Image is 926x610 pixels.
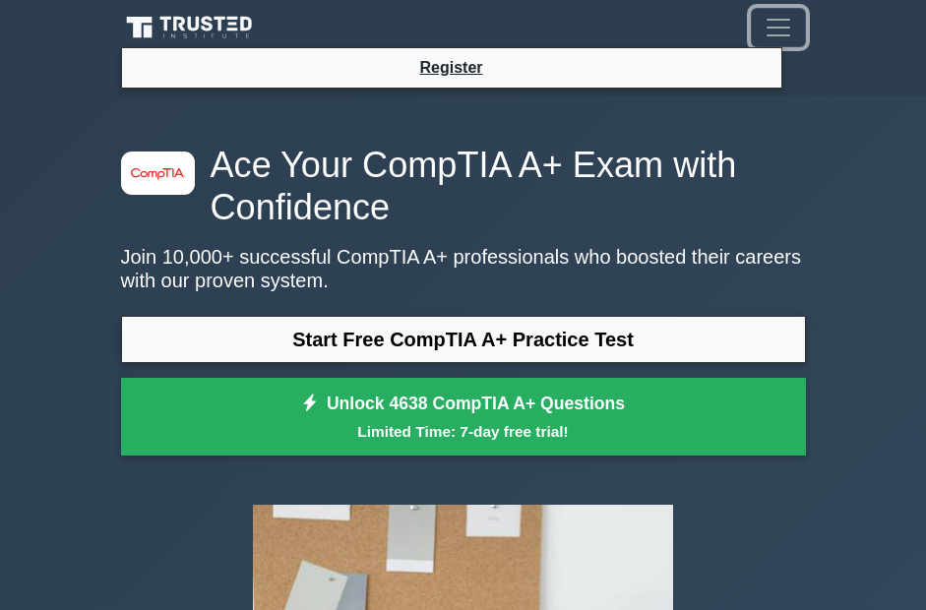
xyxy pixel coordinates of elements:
p: Join 10,000+ successful CompTIA A+ professionals who boosted their careers with our proven system. [121,245,806,292]
h1: Ace Your CompTIA A+ Exam with Confidence [121,144,806,229]
small: Limited Time: 7-day free trial! [146,420,781,443]
a: Register [407,55,494,80]
a: Start Free CompTIA A+ Practice Test [121,316,806,363]
button: Toggle navigation [751,8,806,47]
a: Unlock 4638 CompTIA A+ QuestionsLimited Time: 7-day free trial! [121,378,806,457]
